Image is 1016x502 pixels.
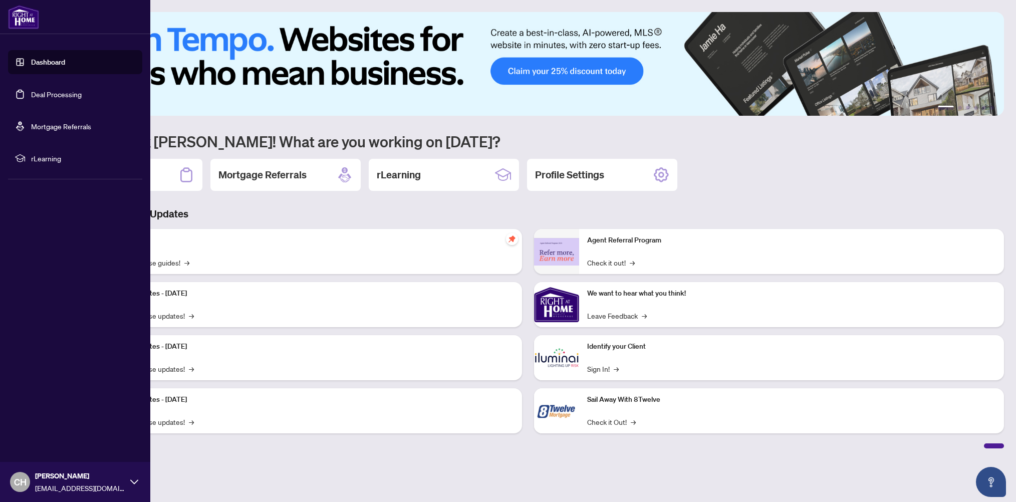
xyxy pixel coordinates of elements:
[14,475,27,489] span: CH
[587,310,647,321] a: Leave Feedback→
[52,12,1004,116] img: Slide 0
[189,363,194,374] span: →
[642,310,647,321] span: →
[31,153,135,164] span: rLearning
[982,106,986,110] button: 5
[105,394,514,405] p: Platform Updates - [DATE]
[377,168,421,182] h2: rLearning
[218,168,307,182] h2: Mortgage Referrals
[31,58,65,67] a: Dashboard
[534,238,579,266] img: Agent Referral Program
[31,122,91,131] a: Mortgage Referrals
[990,106,994,110] button: 6
[587,341,996,352] p: Identify your Client
[587,235,996,246] p: Agent Referral Program
[506,233,518,245] span: pushpin
[105,341,514,352] p: Platform Updates - [DATE]
[534,388,579,433] img: Sail Away With 8Twelve
[587,288,996,299] p: We want to hear what you think!
[587,257,635,268] a: Check it out!→
[587,394,996,405] p: Sail Away With 8Twelve
[587,416,636,427] a: Check it Out!→
[976,467,1006,497] button: Open asap
[534,282,579,327] img: We want to hear what you think!
[630,257,635,268] span: →
[105,235,514,246] p: Self-Help
[974,106,978,110] button: 4
[938,106,954,110] button: 1
[52,207,1004,221] h3: Brokerage & Industry Updates
[614,363,619,374] span: →
[958,106,962,110] button: 2
[35,470,125,481] span: [PERSON_NAME]
[535,168,604,182] h2: Profile Settings
[966,106,970,110] button: 3
[189,416,194,427] span: →
[31,90,82,99] a: Deal Processing
[52,132,1004,151] h1: Welcome back [PERSON_NAME]! What are you working on [DATE]?
[587,363,619,374] a: Sign In!→
[35,482,125,493] span: [EMAIL_ADDRESS][DOMAIN_NAME]
[184,257,189,268] span: →
[189,310,194,321] span: →
[105,288,514,299] p: Platform Updates - [DATE]
[8,5,39,29] img: logo
[631,416,636,427] span: →
[534,335,579,380] img: Identify your Client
